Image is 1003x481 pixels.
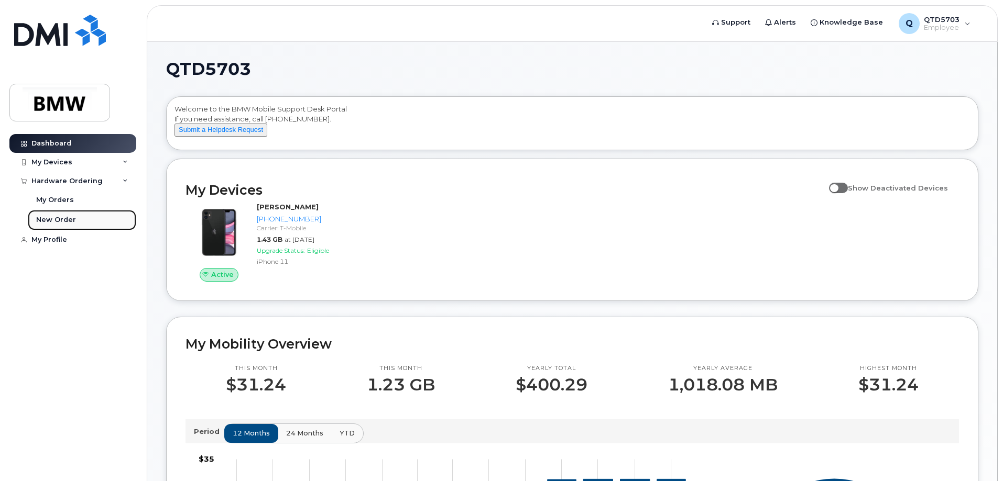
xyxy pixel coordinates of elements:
[957,435,995,473] iframe: Messenger Launcher
[858,375,919,394] p: $31.24
[175,124,267,137] button: Submit a Helpdesk Request
[186,336,959,352] h2: My Mobility Overview
[367,364,435,373] p: This month
[257,214,365,224] div: [PHONE_NUMBER]
[194,207,244,258] img: iPhone_11.jpg
[307,247,329,254] span: Eligible
[367,375,435,394] p: 1.23 GB
[516,375,587,394] p: $400.29
[848,184,948,192] span: Show Deactivated Devices
[175,104,970,146] div: Welcome to the BMW Mobile Support Desk Portal If you need assistance, call [PHONE_NUMBER].
[166,61,251,77] span: QTD5703
[285,236,314,243] span: at [DATE]
[199,454,214,464] tspan: $35
[194,427,224,437] p: Period
[858,364,919,373] p: Highest month
[286,428,323,438] span: 24 months
[226,375,286,394] p: $31.24
[516,364,587,373] p: Yearly total
[257,247,305,254] span: Upgrade Status:
[257,203,319,211] strong: [PERSON_NAME]
[257,223,365,232] div: Carrier: T-Mobile
[257,236,282,243] span: 1.43 GB
[175,125,267,133] a: Submit a Helpdesk Request
[668,375,778,394] p: 1,018.08 MB
[829,178,837,186] input: Show Deactivated Devices
[226,364,286,373] p: This month
[340,428,355,438] span: YTD
[257,257,365,266] div: iPhone 11
[211,270,234,279] span: Active
[186,202,369,282] a: Active[PERSON_NAME][PHONE_NUMBER]Carrier: T-Mobile1.43 GBat [DATE]Upgrade Status:EligibleiPhone 11
[186,182,824,198] h2: My Devices
[668,364,778,373] p: Yearly average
